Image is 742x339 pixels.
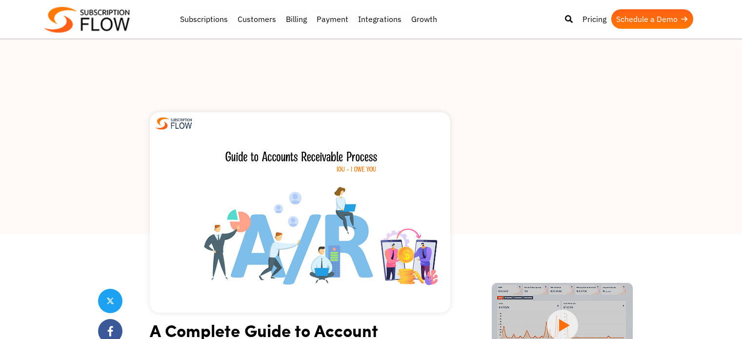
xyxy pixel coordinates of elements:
[281,9,312,29] a: Billing
[175,9,233,29] a: Subscriptions
[353,9,406,29] a: Integrations
[578,9,611,29] a: Pricing
[44,7,130,33] img: Subscriptionflow
[611,9,693,29] a: Schedule a Demo
[150,112,450,313] img: Account-Receivable-Process
[233,9,281,29] a: Customers
[312,9,353,29] a: Payment
[406,9,442,29] a: Growth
